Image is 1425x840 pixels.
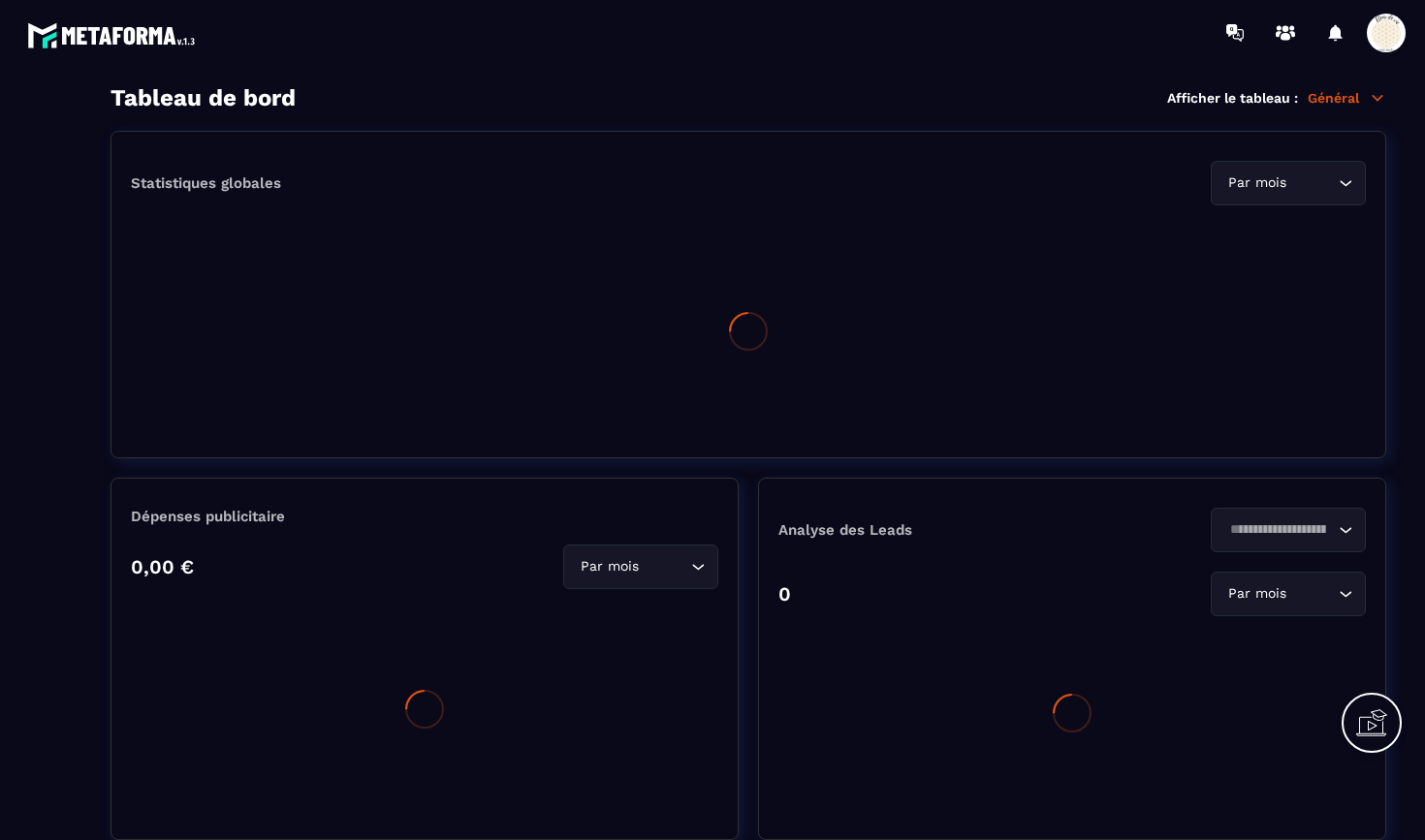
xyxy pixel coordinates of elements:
[1223,583,1290,605] span: Par mois
[1308,89,1386,107] p: Général
[643,556,686,577] input: Search for option
[131,508,718,525] p: Dépenses publicitaire
[1211,161,1366,205] div: Search for option
[563,544,718,589] div: Search for option
[1290,583,1334,605] input: Search for option
[778,521,1072,539] p: Analyse des Leads
[1167,90,1298,106] p: Afficher le tableau :
[1223,519,1334,541] input: Search for option
[1223,172,1290,194] span: Par mois
[27,17,202,53] img: logo
[111,84,296,111] h3: Tableau de bord
[778,582,791,606] p: 0
[1211,572,1366,616] div: Search for option
[576,556,643,577] span: Par mois
[131,555,194,578] p: 0,00 €
[1290,172,1334,194] input: Search for option
[1211,508,1366,552] div: Search for option
[131,174,281,192] p: Statistiques globales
